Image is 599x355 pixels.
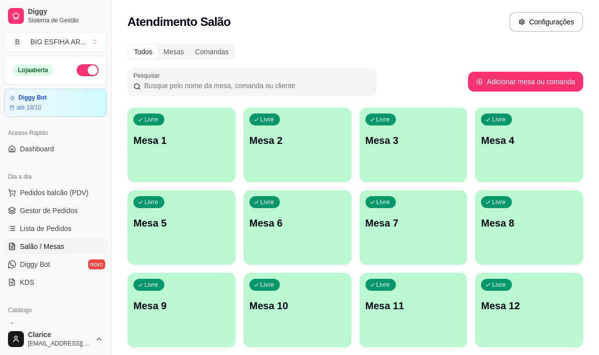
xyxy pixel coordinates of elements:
[481,133,577,147] p: Mesa 4
[190,45,235,59] div: Comandas
[4,327,107,351] button: Clarice[EMAIL_ADDRESS][DOMAIN_NAME]
[4,302,107,318] div: Catálogo
[4,89,107,117] a: Diggy Botaté 18/10
[28,16,103,24] span: Sistema de Gestão
[144,281,158,289] p: Livre
[260,116,274,123] p: Livre
[376,281,390,289] p: Livre
[492,116,506,123] p: Livre
[359,190,468,265] button: LivreMesa 7
[4,274,107,290] a: KDS
[18,94,47,102] article: Diggy Bot
[492,198,506,206] p: Livre
[365,216,462,230] p: Mesa 7
[260,281,274,289] p: Livre
[4,238,107,254] a: Salão / Mesas
[20,321,48,331] span: Produtos
[243,273,352,348] button: LivreMesa 10
[475,190,583,265] button: LivreMesa 8
[4,125,107,141] div: Acesso Rápido
[4,318,107,334] a: Produtos
[4,221,107,237] a: Lista de Pedidos
[144,116,158,123] p: Livre
[249,299,346,313] p: Mesa 10
[128,45,158,59] div: Todos
[492,281,506,289] p: Livre
[144,198,158,206] p: Livre
[20,259,50,269] span: Diggy Bot
[158,45,189,59] div: Mesas
[260,198,274,206] p: Livre
[359,108,468,182] button: LivreMesa 3
[127,14,231,30] h2: Atendimento Salão
[4,141,107,157] a: Dashboard
[28,331,91,340] span: Clarice
[365,299,462,313] p: Mesa 11
[20,241,64,251] span: Salão / Mesas
[133,133,230,147] p: Mesa 1
[475,108,583,182] button: LivreMesa 4
[365,133,462,147] p: Mesa 3
[481,216,577,230] p: Mesa 8
[127,108,236,182] button: LivreMesa 1
[28,340,91,348] span: [EMAIL_ADDRESS][DOMAIN_NAME]
[468,72,583,92] button: Adicionar mesa ou comanda
[249,216,346,230] p: Mesa 6
[481,299,577,313] p: Mesa 12
[243,190,352,265] button: LivreMesa 6
[127,190,236,265] button: LivreMesa 5
[20,206,78,216] span: Gestor de Pedidos
[249,133,346,147] p: Mesa 2
[20,144,54,154] span: Dashboard
[12,65,54,76] div: Loja aberta
[133,299,230,313] p: Mesa 9
[16,104,41,112] article: até 18/10
[4,256,107,272] a: Diggy Botnovo
[77,64,99,76] button: Alterar Status
[133,216,230,230] p: Mesa 5
[243,108,352,182] button: LivreMesa 2
[4,4,107,28] a: DiggySistema de Gestão
[475,273,583,348] button: LivreMesa 12
[359,273,468,348] button: LivreMesa 11
[376,198,390,206] p: Livre
[12,37,22,47] span: B
[127,273,236,348] button: LivreMesa 9
[133,71,163,80] label: Pesquisar
[20,277,34,287] span: KDS
[20,224,72,234] span: Lista de Pedidos
[376,116,390,123] p: Livre
[4,32,107,52] button: Select a team
[141,81,370,91] input: Pesquisar
[4,203,107,219] a: Gestor de Pedidos
[4,169,107,185] div: Dia a dia
[30,37,86,47] div: BIG ESFIHA AR ...
[20,188,89,198] span: Pedidos balcão (PDV)
[509,12,583,32] button: Configurações
[28,7,103,16] span: Diggy
[4,185,107,201] button: Pedidos balcão (PDV)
